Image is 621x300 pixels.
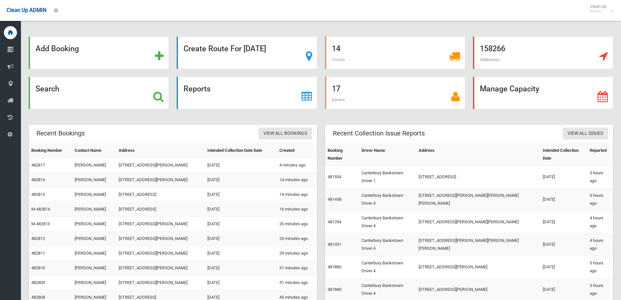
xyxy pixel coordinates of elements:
[590,9,606,14] small: Admin
[72,143,116,158] th: Contact Name
[540,233,587,256] td: [DATE]
[332,84,340,93] strong: 17
[31,265,45,270] a: 482810
[177,77,317,109] a: Reports
[184,44,266,53] strong: Create Route For [DATE]
[29,37,169,69] a: Add Booking
[72,202,116,217] td: [PERSON_NAME]
[205,202,277,217] td: [DATE]
[31,207,50,212] a: M-482814
[72,246,116,261] td: [PERSON_NAME]
[116,276,205,290] td: [STREET_ADDRESS][PERSON_NAME]
[72,231,116,246] td: [PERSON_NAME]
[31,236,45,241] a: 482812
[31,192,45,197] a: 482815
[328,197,341,202] a: 481458
[359,256,416,278] td: Canterbury Bankstown Driver 4
[416,233,540,256] td: [STREET_ADDRESS][PERSON_NAME][PERSON_NAME][PERSON_NAME]
[72,217,116,231] td: [PERSON_NAME]
[116,187,205,202] td: [STREET_ADDRESS]
[540,211,587,233] td: [DATE]
[540,188,587,211] td: [DATE]
[480,44,505,53] strong: 158266
[31,163,45,167] a: 482817
[325,143,359,166] th: Booking Number
[29,143,72,158] th: Booking Number
[277,202,317,217] td: 16 minutes ago
[587,256,613,278] td: 5 hours ago
[277,276,317,290] td: 31 minutes ago
[359,188,416,211] td: Canterbury Bankstown Driver 4
[277,231,317,246] td: 26 minutes ago
[205,187,277,202] td: [DATE]
[205,158,277,173] td: [DATE]
[31,221,50,226] a: M-482813
[416,256,540,278] td: [STREET_ADDRESS][PERSON_NAME]
[359,166,416,188] td: Canterbury Bankstown Driver 1
[325,77,465,109] a: 17 Drivers
[205,143,277,158] th: Intended Collection Date Date
[205,217,277,231] td: [DATE]
[563,128,608,140] a: View All Issues
[277,261,317,276] td: 31 minutes ago
[29,127,93,140] header: Recent Bookings
[359,143,416,166] th: Driver Name
[480,84,539,93] strong: Manage Capacity
[205,261,277,276] td: [DATE]
[72,158,116,173] td: [PERSON_NAME]
[116,217,205,231] td: [STREET_ADDRESS][PERSON_NAME]
[359,233,416,256] td: Canterbury Bankstown Driver 4
[72,276,116,290] td: [PERSON_NAME]
[205,173,277,187] td: [DATE]
[277,143,317,158] th: Created
[116,246,205,261] td: [STREET_ADDRESS][PERSON_NAME]
[332,44,340,53] strong: 14
[184,84,211,93] strong: Reports
[277,246,317,261] td: 29 minutes ago
[325,37,465,69] a: 14 Trucks
[72,173,116,187] td: [PERSON_NAME]
[416,143,540,166] th: Address
[72,187,116,202] td: [PERSON_NAME]
[328,174,341,179] a: 481554
[31,251,45,256] a: 482811
[473,37,613,69] a: 158266 Addresses
[31,280,45,285] a: 482809
[328,287,341,292] a: 481880
[540,143,587,166] th: Intended Collection Date
[328,242,341,247] a: 481331
[540,166,587,188] td: [DATE]
[116,261,205,276] td: [STREET_ADDRESS][PERSON_NAME]
[72,261,116,276] td: [PERSON_NAME]
[480,57,500,62] span: Addresses
[328,219,341,224] a: 481294
[587,4,613,14] span: Clean Up
[29,77,169,109] a: Search
[116,158,205,173] td: [STREET_ADDRESS][PERSON_NAME]
[277,187,317,202] td: 14 minutes ago
[116,173,205,187] td: [STREET_ADDRESS][PERSON_NAME]
[205,246,277,261] td: [DATE]
[177,37,317,69] a: Create Route For [DATE]
[116,202,205,217] td: [STREET_ADDRESS]
[416,166,540,188] td: [STREET_ADDRESS]
[587,211,613,233] td: 4 hours ago
[473,77,613,109] a: Manage Capacity
[31,177,45,182] a: 482816
[116,143,205,158] th: Address
[587,166,613,188] td: 3 hours ago
[416,211,540,233] td: [STREET_ADDRESS][PERSON_NAME][PERSON_NAME]
[587,143,613,166] th: Reported
[359,211,416,233] td: Canterbury Bankstown Driver 4
[31,295,45,300] a: 482808
[328,264,341,269] a: 481880
[116,231,205,246] td: [STREET_ADDRESS][PERSON_NAME]
[332,97,345,102] span: Drivers
[587,188,613,211] td: 3 hours ago
[332,57,345,62] span: Trucks
[205,276,277,290] td: [DATE]
[587,233,613,256] td: 4 hours ago
[540,256,587,278] td: [DATE]
[277,158,317,173] td: 4 minutes ago
[277,217,317,231] td: 26 minutes ago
